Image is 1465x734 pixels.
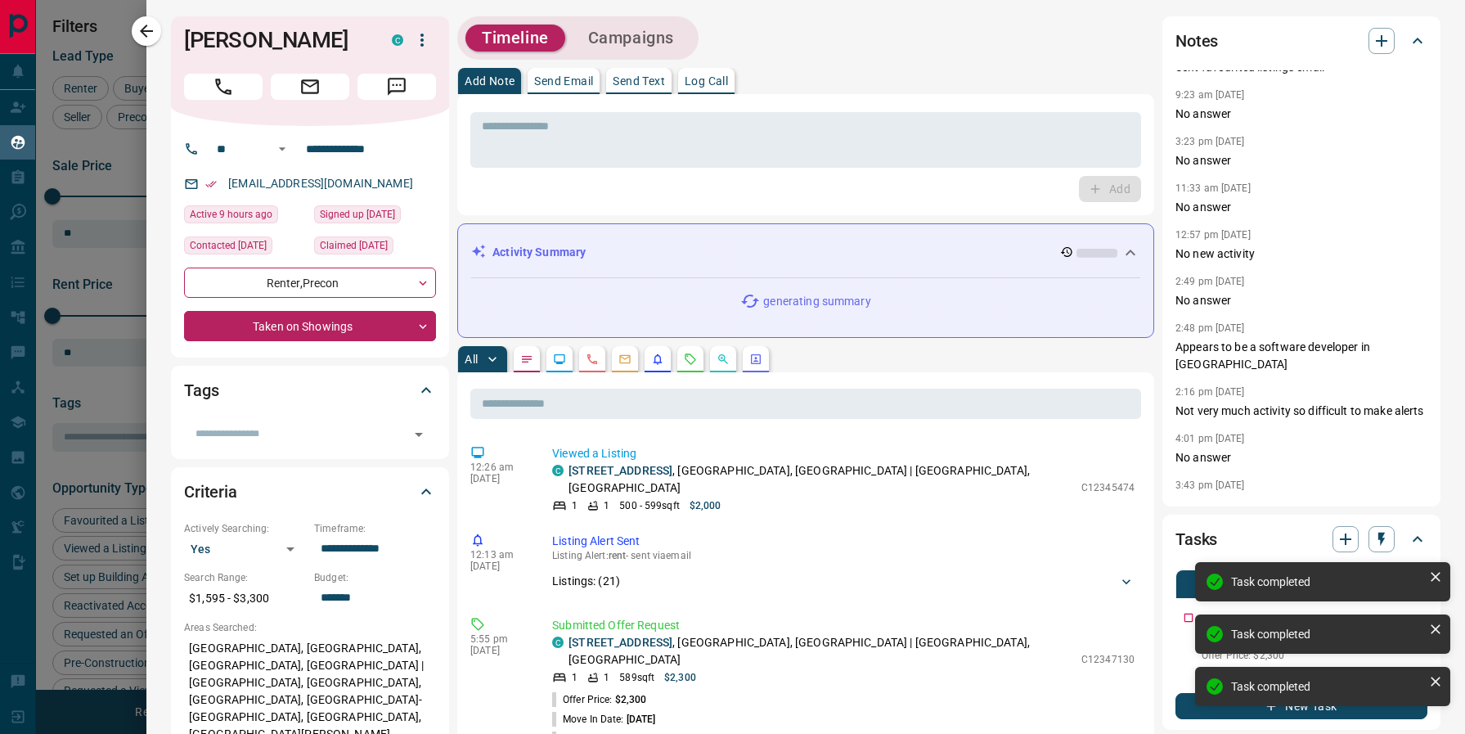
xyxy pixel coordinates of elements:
p: Actively Searching: [184,521,306,536]
p: 3:23 pm [DATE] [1175,136,1245,147]
p: Listing Alert : - sent via email [552,550,1135,561]
div: Mon Aug 18 2025 [184,205,306,228]
div: Task completed [1231,628,1422,641]
p: [DATE] [470,561,528,572]
svg: Calls [586,353,599,366]
p: Areas Searched: [184,620,436,635]
div: Listings: (21) [552,566,1135,597]
div: Notes [1175,21,1427,61]
svg: Listing Alerts [651,353,664,366]
p: 3:43 pm [DATE] [1175,480,1245,491]
p: C12345474 [1081,480,1135,495]
p: Log Call [685,75,728,87]
p: Move In Date: [552,712,655,727]
p: 589 sqft [619,670,654,685]
p: generating summary [763,293,870,310]
svg: Agent Actions [749,353,762,366]
p: [DATE] [470,645,528,656]
p: 2:49 pm [DATE] [1175,276,1245,287]
p: $1,595 - $3,300 [184,585,306,612]
p: Timeframe: [314,521,436,536]
p: $2,000 [690,498,721,513]
span: Contacted [DATE] [190,237,267,254]
div: Task completed [1231,680,1422,693]
p: 1 [572,498,577,513]
div: Tue Jan 14 2025 [314,236,436,259]
a: [EMAIL_ADDRESS][DOMAIN_NAME] [228,177,413,190]
p: Send Email [534,75,593,87]
span: [DATE] [627,714,656,725]
div: Activity Summary [471,237,1140,268]
div: Taken on Showings [184,311,436,341]
svg: Email Verified [205,178,217,190]
span: Message [357,74,436,100]
div: Tags [184,371,436,410]
p: Add Note [465,75,515,87]
p: 2:48 pm [DATE] [1175,322,1245,334]
a: [STREET_ADDRESS] [568,636,672,649]
p: Budget: [314,570,436,585]
span: Signed up [DATE] [320,206,395,223]
p: 12:26 am [470,462,528,473]
p: 12:57 pm [DATE] [1175,229,1251,241]
button: Timeline [465,25,565,52]
button: Open [272,139,292,159]
p: No answer [1175,152,1427,169]
p: 12:13 am [470,549,528,561]
p: 1 [572,670,577,685]
div: Wed Jul 30 2025 [184,236,306,259]
p: 2:16 pm [DATE] [1175,386,1245,398]
p: 5:55 pm [470,633,528,645]
span: Call [184,74,263,100]
div: Renter , Precon [184,268,436,298]
p: Submitted Offer Request [552,617,1135,634]
p: [DATE] [470,473,528,484]
p: Listings: ( 21 ) [552,573,620,590]
svg: Opportunities [717,353,730,366]
p: No answer [1175,199,1427,216]
p: Not very much activity so difficult to make alerts [1175,403,1427,420]
p: No answer [1175,106,1427,123]
div: condos.ca [552,465,564,476]
div: Task completed [1231,575,1422,588]
svg: Lead Browsing Activity [553,353,566,366]
div: Yes [184,536,306,562]
span: Claimed [DATE] [320,237,388,254]
div: condos.ca [552,637,564,648]
h2: Tasks [1175,526,1217,552]
p: 1 [604,670,609,685]
div: Tasks [1175,520,1427,559]
p: No answer [1175,292,1427,309]
p: , [GEOGRAPHIC_DATA], [GEOGRAPHIC_DATA] | [GEOGRAPHIC_DATA], [GEOGRAPHIC_DATA] [568,634,1073,669]
svg: Notes [520,353,533,366]
p: 1 [604,498,609,513]
p: Search Range: [184,570,306,585]
span: Active 9 hours ago [190,206,272,223]
p: 9:23 am [DATE] [1175,89,1245,101]
svg: Emails [618,353,631,366]
h2: Criteria [184,479,237,505]
h2: Tags [184,377,218,403]
button: Open [407,423,430,446]
p: Activity Summary [492,244,586,261]
p: C12347130 [1081,652,1135,667]
p: 11:33 am [DATE] [1175,182,1251,194]
svg: Requests [684,353,697,366]
p: No answer [1175,449,1427,466]
p: Viewed a Listing [552,445,1135,462]
div: Tue Jan 14 2025 [314,205,436,228]
p: All [465,353,478,365]
a: [STREET_ADDRESS] [568,464,672,477]
p: Listing Alert Sent [552,533,1135,550]
p: Send Text [613,75,665,87]
p: , [GEOGRAPHIC_DATA], [GEOGRAPHIC_DATA] | [GEOGRAPHIC_DATA], [GEOGRAPHIC_DATA] [568,462,1073,497]
span: $2,300 [615,694,647,705]
div: Criteria [184,472,436,511]
div: condos.ca [392,34,403,46]
button: New Task [1175,693,1427,719]
p: Appears to be a software developer in [GEOGRAPHIC_DATA] [1175,339,1427,373]
button: Campaigns [572,25,690,52]
h1: [PERSON_NAME] [184,27,367,53]
p: $2,300 [664,670,696,685]
span: rent [609,550,626,561]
